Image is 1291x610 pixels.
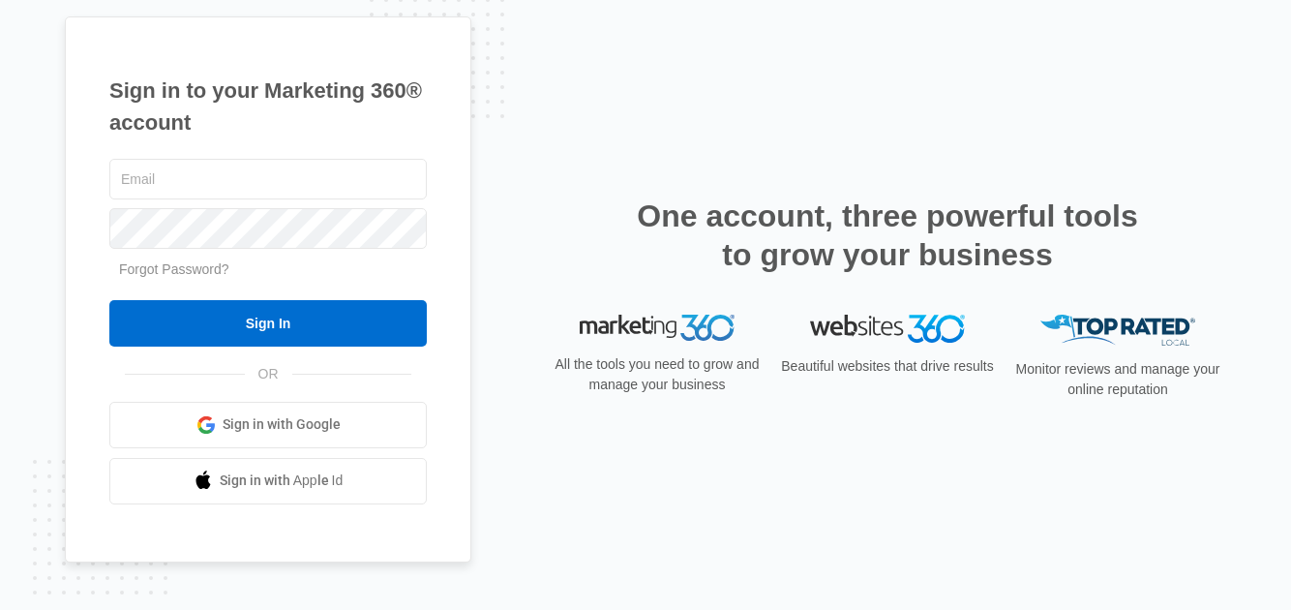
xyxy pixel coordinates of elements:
[109,458,427,504] a: Sign in with Apple Id
[631,197,1144,274] h2: One account, three powerful tools to grow your business
[1040,315,1195,347] img: Top Rated Local
[109,402,427,448] a: Sign in with Google
[109,75,427,138] h1: Sign in to your Marketing 360® account
[580,315,735,342] img: Marketing 360
[549,354,766,395] p: All the tools you need to grow and manage your business
[810,315,965,343] img: Websites 360
[779,356,996,377] p: Beautiful websites that drive results
[109,300,427,347] input: Sign In
[109,159,427,199] input: Email
[119,261,229,277] a: Forgot Password?
[223,414,341,435] span: Sign in with Google
[220,471,344,491] span: Sign in with Apple Id
[1009,359,1226,400] p: Monitor reviews and manage your online reputation
[245,364,292,384] span: OR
